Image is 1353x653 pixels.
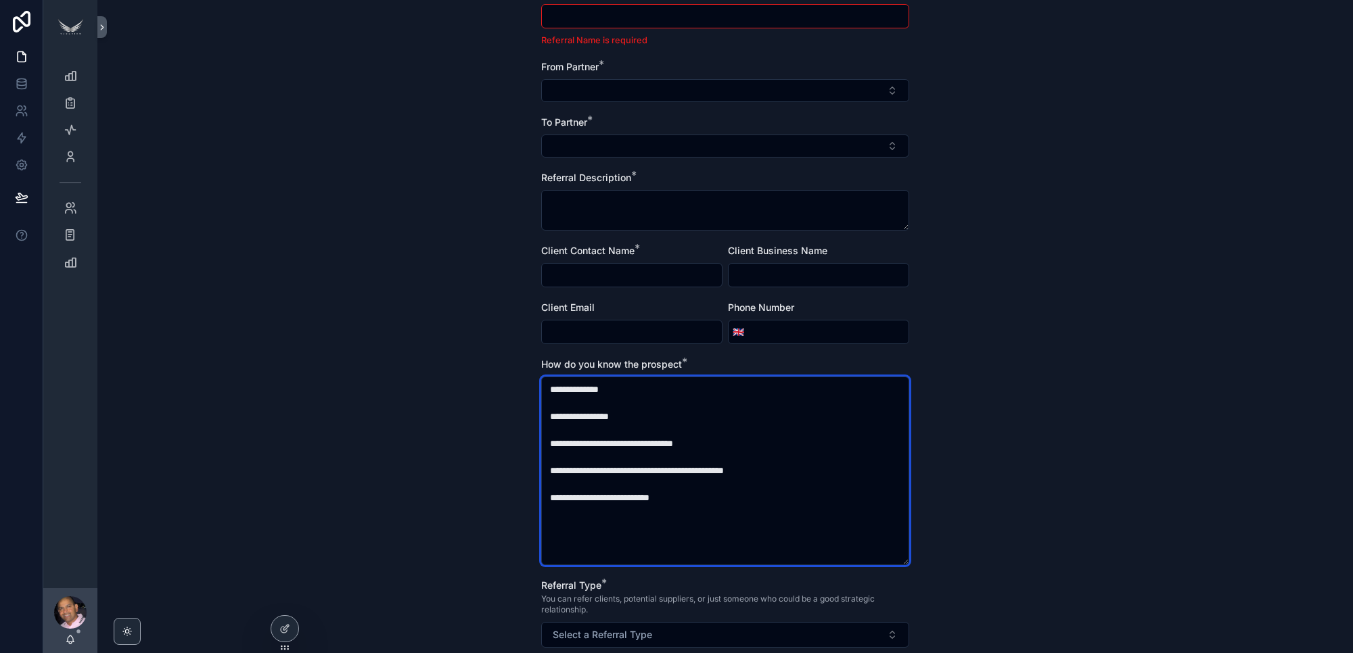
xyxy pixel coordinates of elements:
[54,16,87,38] img: App logo
[729,320,748,344] button: Select Button
[541,245,635,256] span: Client Contact Name
[541,79,909,102] button: Select Button
[541,579,601,591] span: Referral Type
[728,245,827,256] span: Client Business Name
[541,61,599,72] span: From Partner
[553,628,652,642] span: Select a Referral Type
[733,325,744,339] span: 🇬🇧
[541,116,587,128] span: To Partner
[541,34,909,47] p: Referral Name is required
[541,622,909,648] button: Select Button
[728,301,794,313] span: Phone Number
[541,172,631,183] span: Referral Description
[541,358,682,370] span: How do you know the prospect
[541,135,909,158] button: Select Button
[43,54,97,292] div: scrollable content
[541,301,595,313] span: Client Email
[541,594,909,615] span: You can refer clients, potential suppliers, or just someone who could be a good strategic relatio...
